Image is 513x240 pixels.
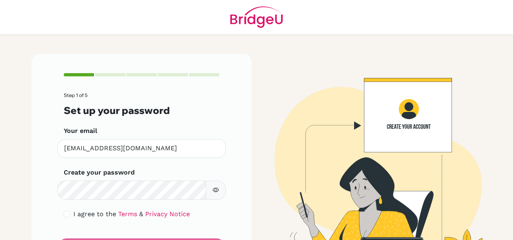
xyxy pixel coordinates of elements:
a: Privacy Notice [145,210,190,218]
span: & [139,210,143,218]
span: Step 1 of 5 [64,92,88,98]
input: Insert your email* [57,139,226,158]
h3: Set up your password [64,105,219,116]
label: Create your password [64,168,135,177]
label: Your email [64,126,97,136]
span: I agree to the [73,210,116,218]
a: Terms [118,210,137,218]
